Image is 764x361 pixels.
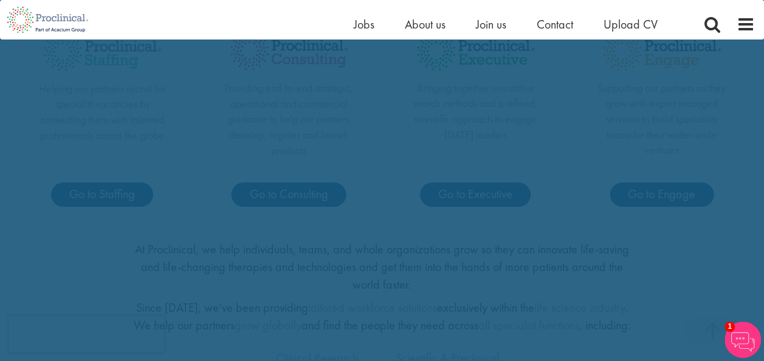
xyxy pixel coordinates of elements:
[724,321,761,358] img: Chatbot
[537,16,573,32] a: Contact
[604,16,658,32] a: Upload CV
[405,16,446,32] a: About us
[724,321,735,332] span: 1
[476,16,506,32] a: Join us
[354,16,374,32] a: Jobs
